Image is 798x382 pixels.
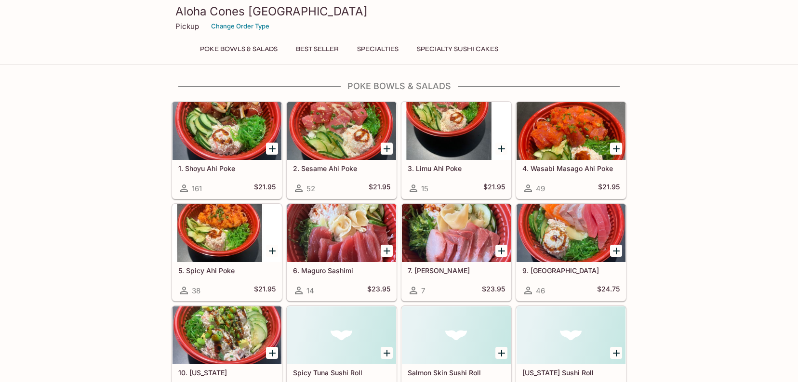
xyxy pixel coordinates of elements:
[483,183,505,194] h5: $21.95
[172,81,626,92] h4: Poke Bowls & Salads
[192,286,200,295] span: 38
[412,42,504,56] button: Specialty Sushi Cakes
[516,204,626,301] a: 9. [GEOGRAPHIC_DATA]46$24.75
[482,285,505,296] h5: $23.95
[401,102,511,199] a: 3. Limu Ahi Poke15$21.95
[291,42,344,56] button: Best Seller
[517,102,625,160] div: 4. Wasabi Masago Ahi Poke
[522,266,620,275] h5: 9. [GEOGRAPHIC_DATA]
[495,143,507,155] button: Add 3. Limu Ahi Poke
[266,245,278,257] button: Add 5. Spicy Ahi Poke
[287,204,396,262] div: 6. Maguro Sashimi
[495,245,507,257] button: Add 7. Hamachi Sashimi
[367,285,390,296] h5: $23.95
[495,347,507,359] button: Add Salmon Skin Sushi Roll
[402,102,511,160] div: 3. Limu Ahi Poke
[287,102,397,199] a: 2. Sesame Ahi Poke52$21.95
[306,286,314,295] span: 14
[610,245,622,257] button: Add 9. Charashi
[293,164,390,172] h5: 2. Sesame Ahi Poke
[172,204,282,301] a: 5. Spicy Ahi Poke38$21.95
[173,306,281,364] div: 10. California
[421,184,428,193] span: 15
[178,369,276,377] h5: 10. [US_STATE]
[175,22,199,31] p: Pickup
[408,164,505,172] h5: 3. Limu Ahi Poke
[369,183,390,194] h5: $21.95
[536,184,545,193] span: 49
[381,245,393,257] button: Add 6. Maguro Sashimi
[306,184,315,193] span: 52
[408,266,505,275] h5: 7. [PERSON_NAME]
[192,184,202,193] span: 161
[381,143,393,155] button: Add 2. Sesame Ahi Poke
[175,4,623,19] h3: Aloha Cones [GEOGRAPHIC_DATA]
[598,183,620,194] h5: $21.95
[207,19,274,34] button: Change Order Type
[536,286,545,295] span: 46
[517,204,625,262] div: 9. Charashi
[178,164,276,172] h5: 1. Shoyu Ahi Poke
[381,347,393,359] button: Add Spicy Tuna Sushi Roll
[522,369,620,377] h5: [US_STATE] Sushi Roll
[610,143,622,155] button: Add 4. Wasabi Masago Ahi Poke
[597,285,620,296] h5: $24.75
[287,102,396,160] div: 2. Sesame Ahi Poke
[401,204,511,301] a: 7. [PERSON_NAME]7$23.95
[610,347,622,359] button: Add California Sushi Roll
[195,42,283,56] button: Poke Bowls & Salads
[287,204,397,301] a: 6. Maguro Sashimi14$23.95
[352,42,404,56] button: Specialties
[293,369,390,377] h5: Spicy Tuna Sushi Roll
[402,306,511,364] div: Salmon Skin Sushi Roll
[293,266,390,275] h5: 6. Maguro Sashimi
[421,286,425,295] span: 7
[254,183,276,194] h5: $21.95
[172,102,282,199] a: 1. Shoyu Ahi Poke161$21.95
[266,143,278,155] button: Add 1. Shoyu Ahi Poke
[516,102,626,199] a: 4. Wasabi Masago Ahi Poke49$21.95
[517,306,625,364] div: California Sushi Roll
[173,204,281,262] div: 5. Spicy Ahi Poke
[266,347,278,359] button: Add 10. California
[522,164,620,172] h5: 4. Wasabi Masago Ahi Poke
[173,102,281,160] div: 1. Shoyu Ahi Poke
[254,285,276,296] h5: $21.95
[402,204,511,262] div: 7. Hamachi Sashimi
[178,266,276,275] h5: 5. Spicy Ahi Poke
[287,306,396,364] div: Spicy Tuna Sushi Roll
[408,369,505,377] h5: Salmon Skin Sushi Roll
